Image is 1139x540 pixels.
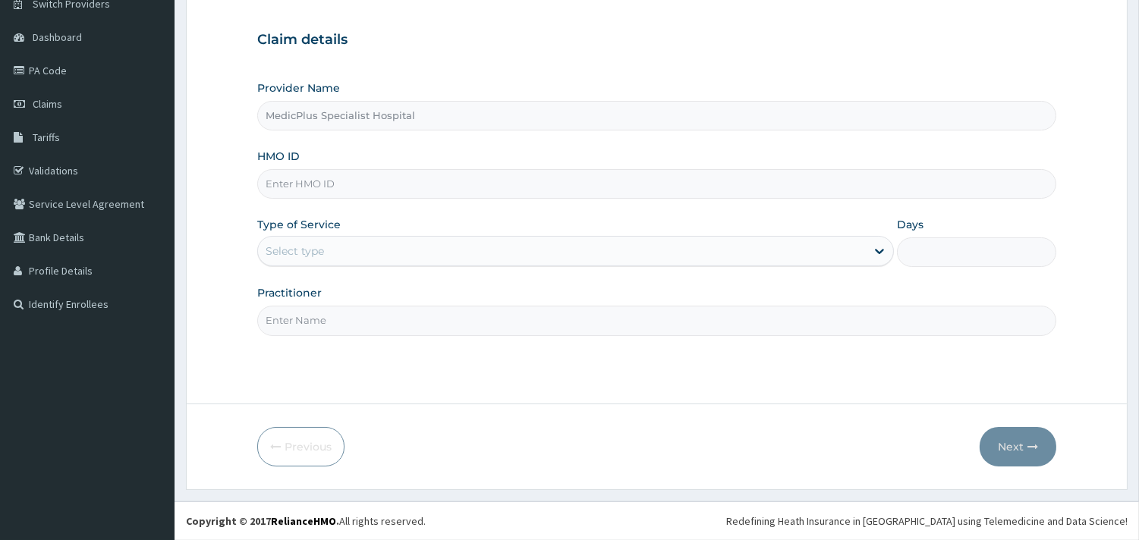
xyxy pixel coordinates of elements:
[980,427,1056,466] button: Next
[175,501,1139,540] footer: All rights reserved.
[266,243,324,259] div: Select type
[257,427,345,466] button: Previous
[33,30,82,44] span: Dashboard
[257,32,1056,49] h3: Claim details
[726,513,1128,529] div: Redefining Heath Insurance in [GEOGRAPHIC_DATA] using Telemedicine and Data Science!
[257,285,322,300] label: Practitioner
[257,306,1056,335] input: Enter Name
[897,217,923,232] label: Days
[257,149,300,164] label: HMO ID
[186,514,339,528] strong: Copyright © 2017 .
[257,169,1056,199] input: Enter HMO ID
[257,80,340,96] label: Provider Name
[33,97,62,111] span: Claims
[33,130,60,144] span: Tariffs
[271,514,336,528] a: RelianceHMO
[257,217,341,232] label: Type of Service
